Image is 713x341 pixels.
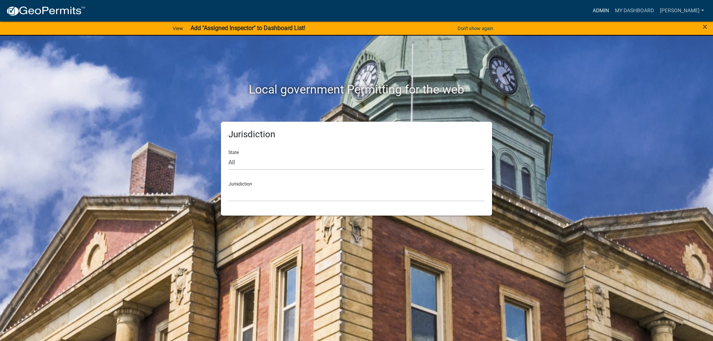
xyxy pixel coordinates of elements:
button: Don't show again [455,22,496,35]
a: [PERSON_NAME] [657,4,707,18]
strong: Add "Assigned Inspector" to Dashboard List! [191,24,305,32]
span: × [703,22,707,32]
a: Admin [590,4,612,18]
button: Close [703,22,707,31]
h2: Local government Permitting for the web [150,82,563,96]
a: My Dashboard [612,4,657,18]
h5: Jurisdiction [228,129,485,140]
a: View [170,22,186,35]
